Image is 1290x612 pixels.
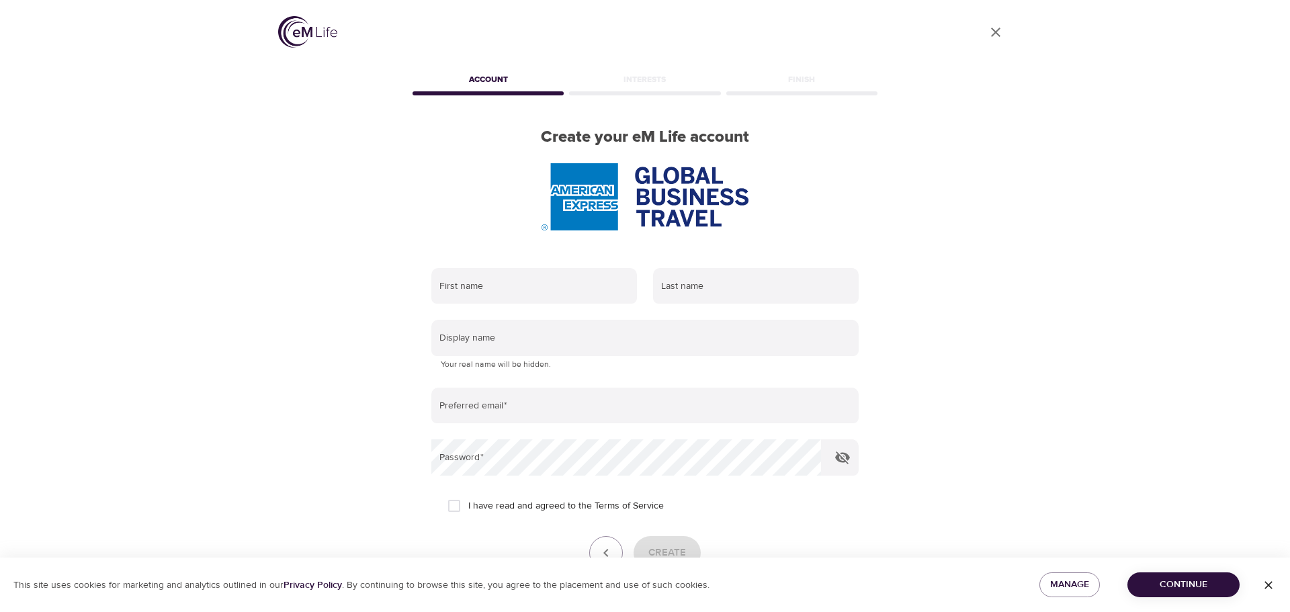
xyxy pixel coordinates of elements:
span: I have read and agreed to the [468,499,664,513]
img: AmEx%20GBT%20logo.png [542,163,748,230]
img: logo [278,16,337,48]
p: Your real name will be hidden. [441,358,849,371]
a: close [980,16,1012,48]
button: Manage [1039,572,1100,597]
a: Terms of Service [595,499,664,513]
span: Manage [1050,576,1089,593]
button: Continue [1127,572,1240,597]
span: Continue [1138,576,1229,593]
h2: Create your eM Life account [410,128,880,147]
a: Privacy Policy [284,579,342,591]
